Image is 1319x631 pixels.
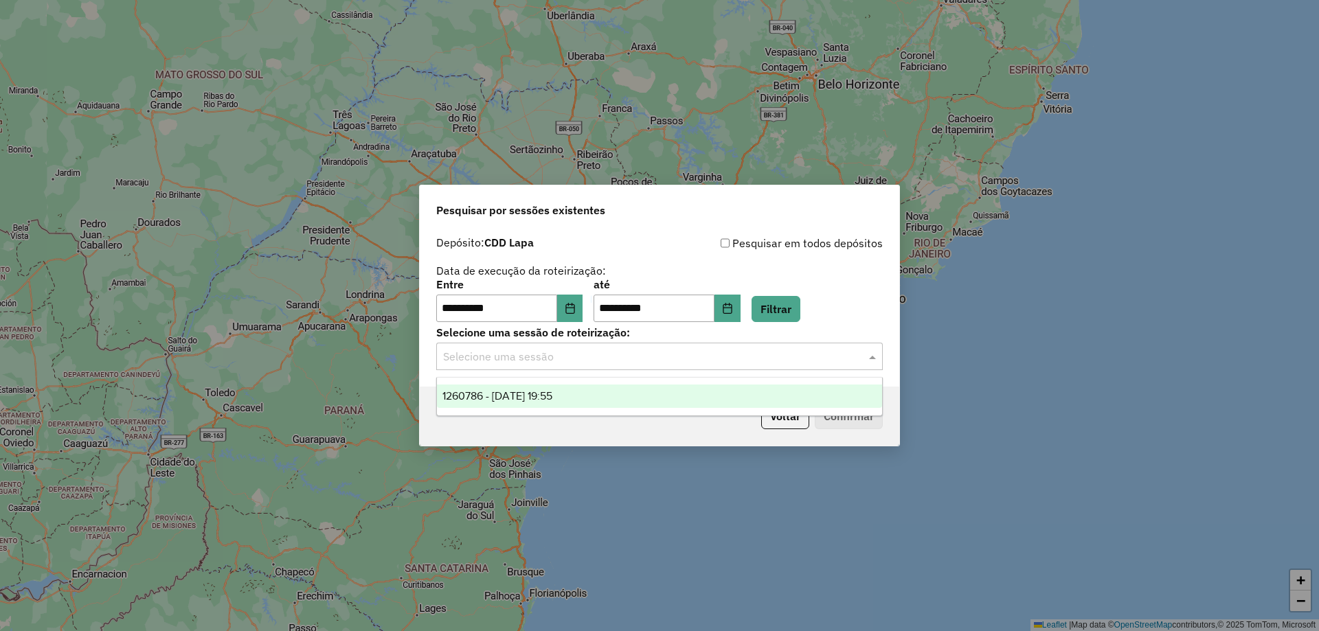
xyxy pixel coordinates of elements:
strong: CDD Lapa [484,236,534,249]
button: Choose Date [714,295,741,322]
span: Pesquisar por sessões existentes [436,202,605,218]
label: Depósito: [436,234,534,251]
label: até [594,276,740,292]
ng-dropdown-panel: Options list [436,377,883,416]
label: Entre [436,276,583,292]
span: 1260786 - [DATE] 19:55 [442,390,552,402]
label: Data de execução da roteirização: [436,262,606,279]
div: Pesquisar em todos depósitos [659,235,883,251]
label: Selecione uma sessão de roteirização: [436,324,883,341]
button: Choose Date [557,295,583,322]
button: Filtrar [752,296,800,322]
button: Voltar [761,403,809,429]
